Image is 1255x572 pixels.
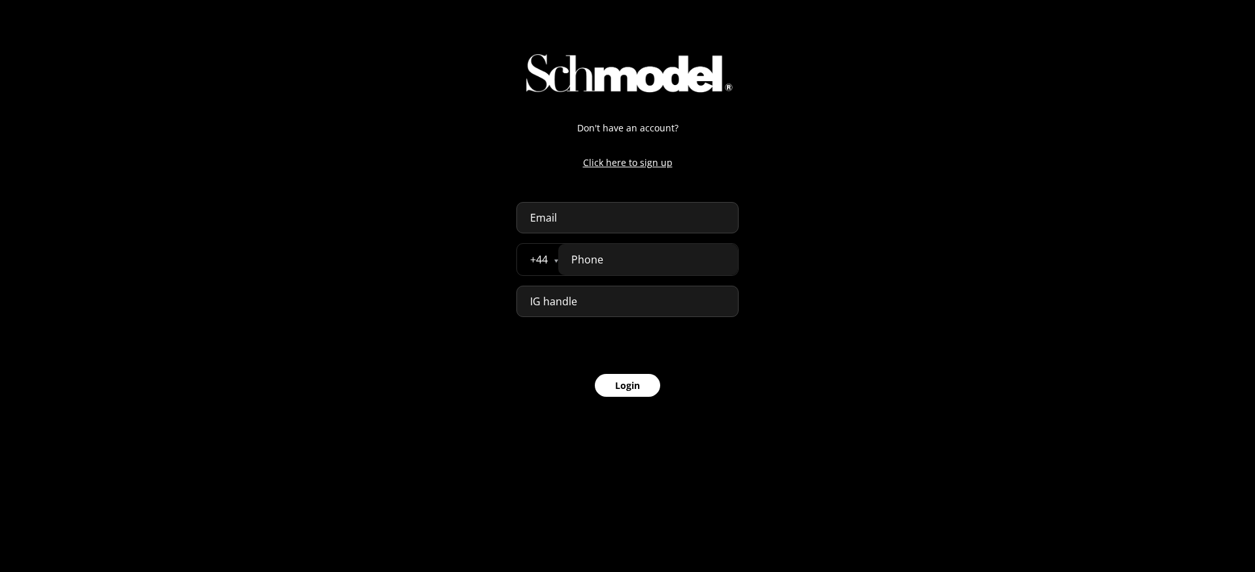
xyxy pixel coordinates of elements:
button: Login [595,374,660,397]
p: Don't have an account? [516,121,739,135]
input: Email [516,202,739,233]
input: Phone [558,244,738,275]
a: Click here to sign up [516,156,739,169]
img: img [514,46,741,100]
input: IG handle [516,286,739,317]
